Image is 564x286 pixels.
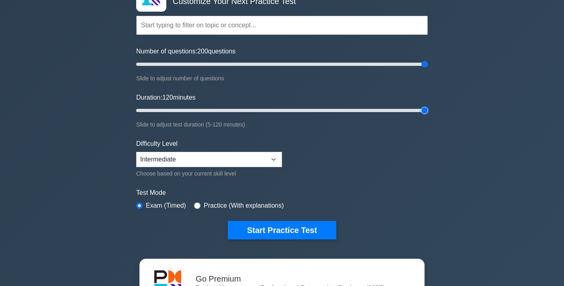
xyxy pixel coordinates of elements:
[136,47,235,56] label: Number of questions: questions
[136,188,428,198] label: Test Mode
[162,94,173,101] span: 120
[136,93,196,102] label: Duration: minutes
[197,48,208,55] span: 200
[136,169,282,178] div: Choose based on your current skill level
[136,120,428,129] div: Slide to adjust test duration (5-120 minutes)
[228,221,336,239] button: Start Practice Test
[136,16,428,35] input: Start typing to filter on topic or concept...
[136,139,178,149] label: Difficulty Level
[146,201,186,210] label: Exam (Timed)
[204,201,284,210] label: Practice (With explanations)
[136,74,428,83] div: Slide to adjust number of questions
